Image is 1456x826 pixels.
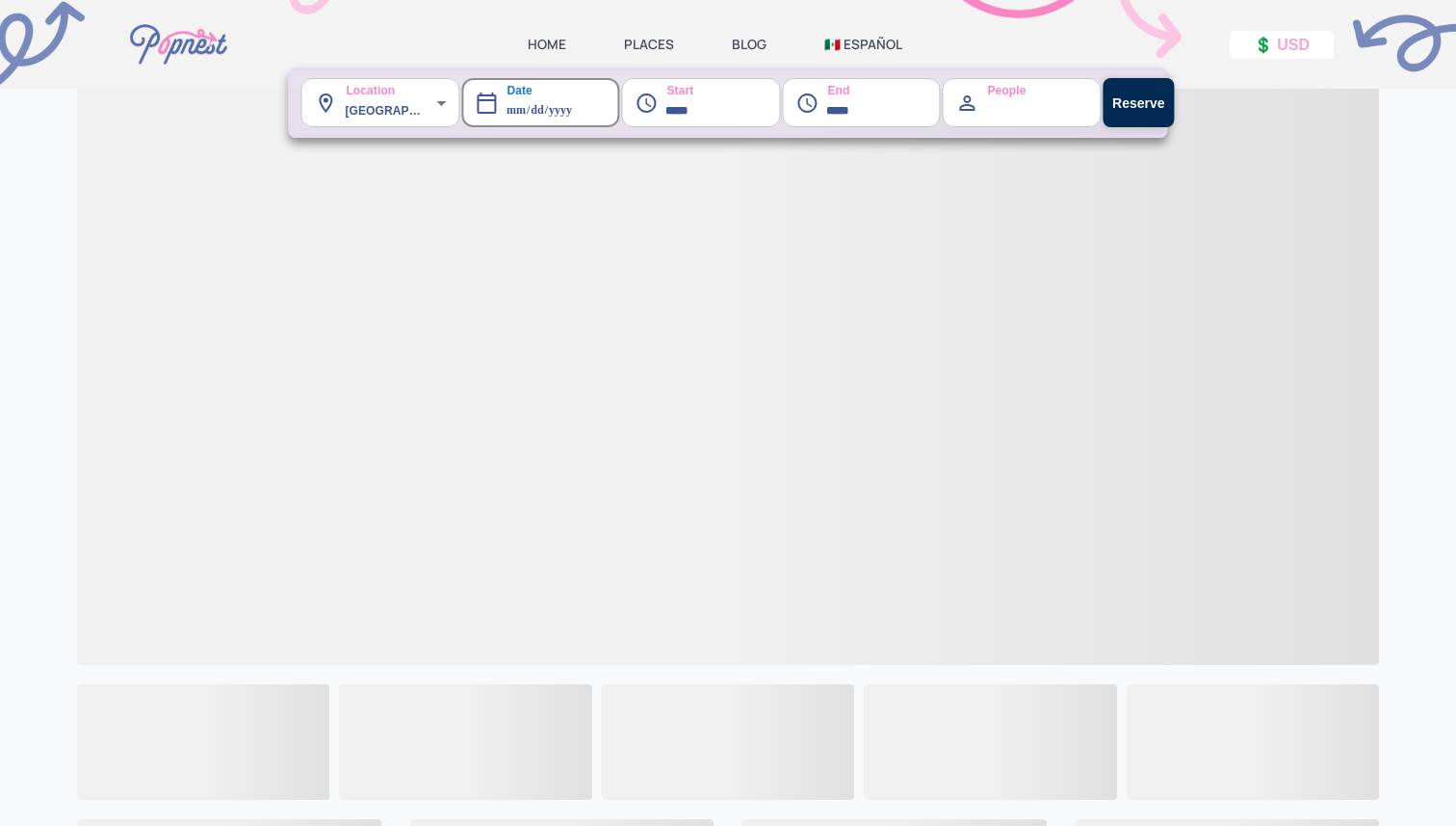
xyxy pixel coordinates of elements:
a: HOME [528,36,566,53]
button: Reserve [1103,78,1175,127]
a: 🇲🇽 ESPAÑOL [824,36,902,53]
div: [GEOGRAPHIC_DATA] ([GEOGRAPHIC_DATA], [GEOGRAPHIC_DATA], [GEOGRAPHIC_DATA]) [345,78,459,127]
label: People [956,69,1027,99]
label: Start [635,69,693,99]
button: 💲 USD [1230,31,1334,59]
strong: Reserve [1112,95,1165,111]
label: Date [475,69,532,99]
a: BLOG [732,36,767,53]
label: Location [314,69,395,99]
a: PLACES [624,36,674,53]
label: End [795,69,849,99]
